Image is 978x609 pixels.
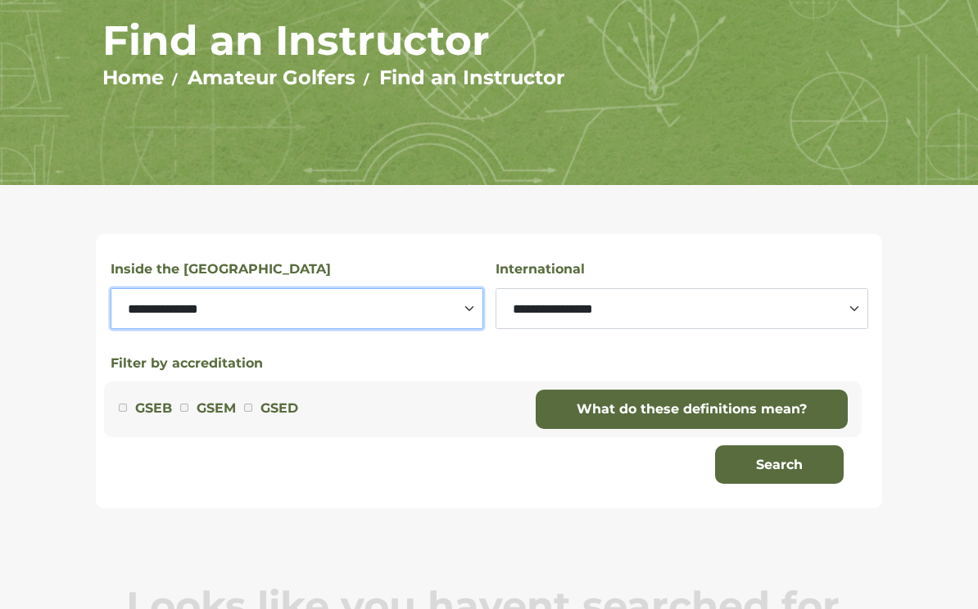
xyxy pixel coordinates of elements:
[197,399,236,420] label: GSEM
[135,399,172,420] label: GSEB
[536,390,848,430] a: What do these definitions mean?
[111,354,263,374] button: Filter by accreditation
[102,66,164,90] a: Home
[102,16,876,66] h1: Find an Instructor
[111,289,483,330] select: Select a state
[379,66,564,90] a: Find an Instructor
[715,446,844,485] button: Search
[496,289,868,330] select: Select a country
[260,399,298,420] label: GSED
[188,66,355,90] a: Amateur Golfers
[496,259,585,281] label: International
[111,259,331,281] label: Inside the [GEOGRAPHIC_DATA]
